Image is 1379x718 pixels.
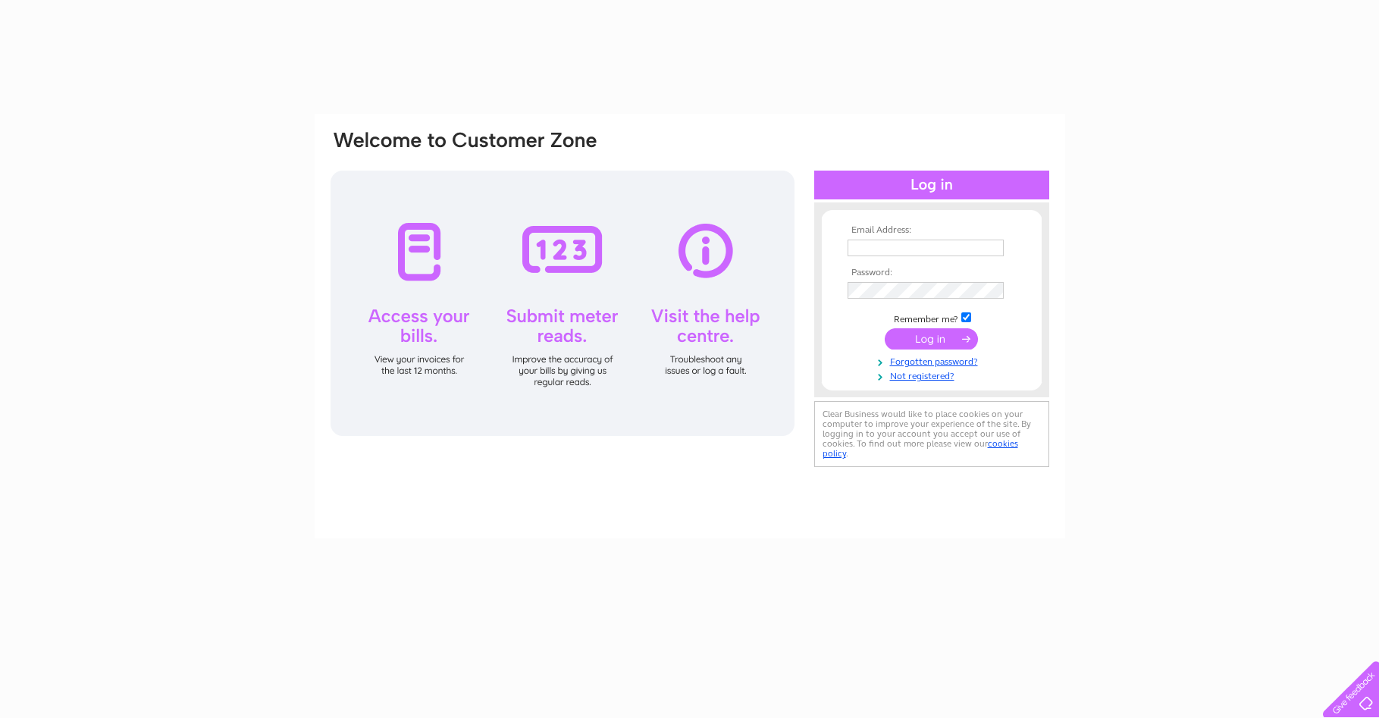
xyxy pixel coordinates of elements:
[844,268,1020,278] th: Password:
[844,225,1020,236] th: Email Address:
[823,438,1018,459] a: cookies policy
[844,310,1020,325] td: Remember me?
[814,401,1049,467] div: Clear Business would like to place cookies on your computer to improve your experience of the sit...
[848,353,1020,368] a: Forgotten password?
[885,328,978,350] input: Submit
[848,368,1020,382] a: Not registered?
